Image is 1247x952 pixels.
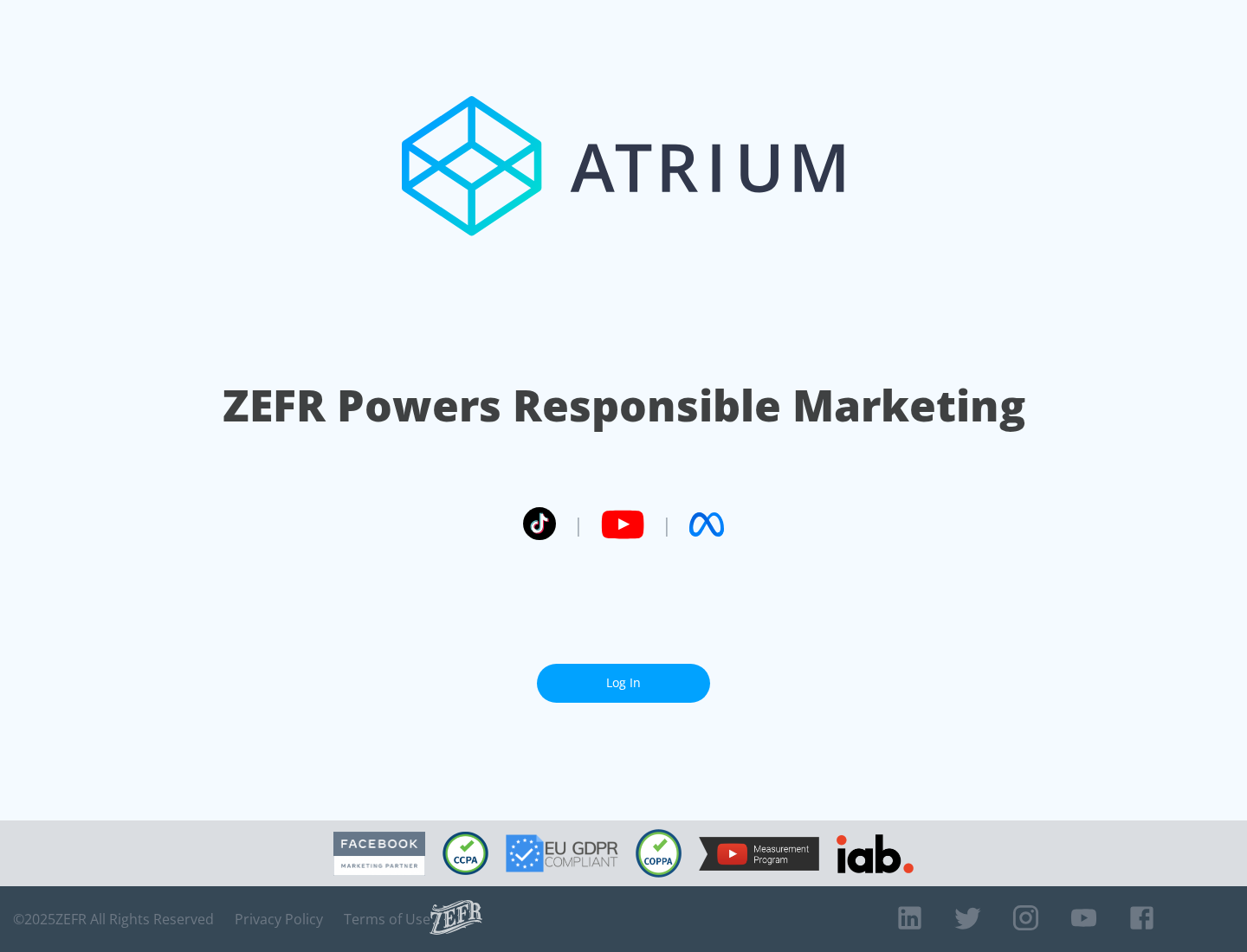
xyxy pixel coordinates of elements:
a: Privacy Policy [235,910,323,928]
h1: ZEFR Powers Responsible Marketing [223,376,1025,435]
img: CCPA Compliant [443,832,488,875]
span: © 2025 ZEFR All Rights Reserved [13,910,214,928]
img: IAB [837,834,914,873]
img: YouTube Measurement Program [699,837,819,871]
a: Log In [537,664,710,703]
img: GDPR Compliant [506,834,618,872]
img: Facebook Marketing Partner [333,832,425,876]
span: | [662,511,672,537]
img: COPPA Compliant [636,829,682,878]
span: | [573,511,584,537]
a: Terms of Use [344,910,430,928]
